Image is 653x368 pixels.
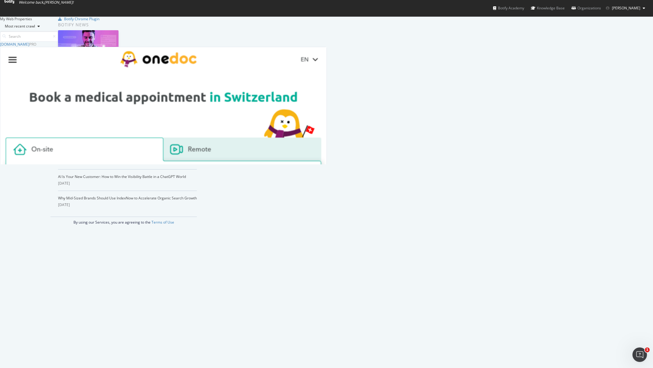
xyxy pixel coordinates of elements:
[493,5,524,11] div: Botify Academy
[151,220,174,225] a: Terms of Use
[64,16,99,21] div: Botify Chrome Plugin
[632,347,647,362] iframe: Intercom live chat
[58,16,99,21] a: Botify Chrome Plugin
[571,5,601,11] div: Organizations
[5,24,35,28] div: Most recent crawl
[531,5,565,11] div: Knowledge Base
[58,21,197,28] div: Botify news
[645,347,650,352] span: 1
[58,181,197,186] div: [DATE]
[29,42,36,47] div: Pro
[0,47,326,308] img: onedoc.ch
[58,30,119,62] img: How to Prioritize and Accelerate Technical SEO with Botify Assist
[58,174,186,179] a: AI Is Your New Customer: How to Win the Visibility Battle in a ChatGPT World
[58,195,197,201] a: Why Mid-Sized Brands Should Use IndexNow to Accelerate Organic Search Growth
[58,202,197,208] div: [DATE]
[50,217,197,225] div: By using our Services, you are agreeing to the
[601,3,650,13] button: [PERSON_NAME]
[612,5,640,11] span: Alexie Barthélemy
